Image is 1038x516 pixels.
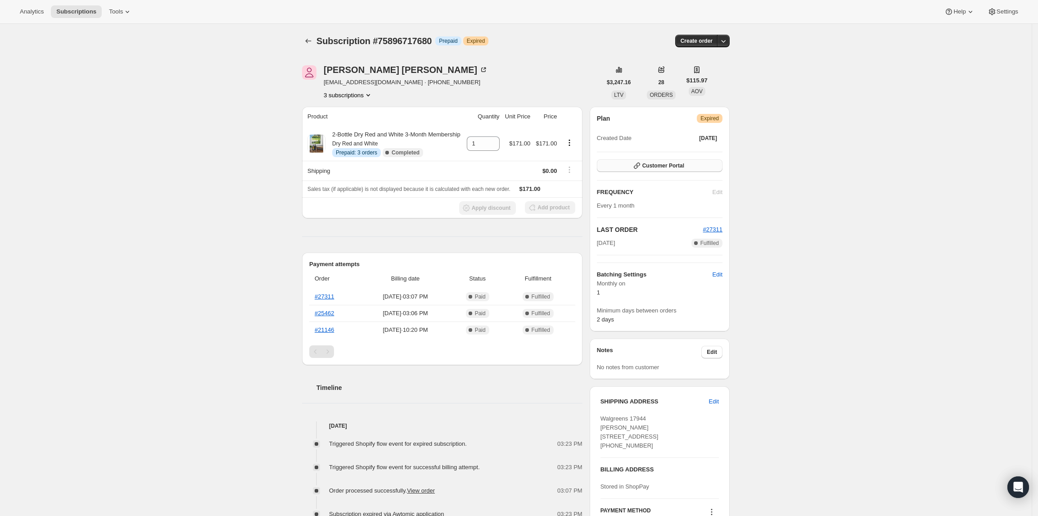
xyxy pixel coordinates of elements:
span: Fulfilled [700,240,719,247]
small: Dry Red and White [332,140,378,147]
span: 28 [658,79,664,86]
th: Unit Price [502,107,533,127]
span: Prepaid [439,37,457,45]
span: Subscription #75896717680 [316,36,432,46]
span: Customer Portal [642,162,684,169]
span: Billing date [362,274,449,283]
span: Paid [475,310,486,317]
h2: FREQUENCY [597,188,713,197]
span: Created Date [597,134,632,143]
span: Completed [392,149,420,156]
span: $171.00 [536,140,557,147]
span: Monthly on [597,279,722,288]
span: 03:07 PM [557,486,582,495]
span: Paid [475,293,486,300]
h3: SHIPPING ADDRESS [600,397,709,406]
button: 28 [653,76,669,89]
button: Edit [707,267,728,282]
span: Walgreens 17944 [PERSON_NAME] [STREET_ADDRESS] [PHONE_NUMBER] [600,415,659,449]
h6: Batching Settings [597,270,713,279]
span: 2 days [597,316,614,323]
span: LTV [614,92,623,98]
button: #27311 [703,225,722,234]
span: $171.00 [509,140,530,147]
th: Price [533,107,560,127]
button: Product actions [324,91,373,100]
span: Edit [707,349,717,356]
button: $3,247.16 [601,76,636,89]
span: Edit [713,270,722,279]
span: 1 [597,289,600,296]
div: Open Intercom Messenger [1007,476,1029,498]
button: Create order [675,35,718,47]
span: $3,247.16 [607,79,631,86]
span: Subscriptions [56,8,96,15]
div: 2-Bottle Dry Red and White 3-Month Membership [325,130,460,157]
h3: BILLING ADDRESS [600,465,719,474]
span: Every 1 month [597,202,635,209]
span: Jana Raymond [302,65,316,80]
span: Expired [700,115,719,122]
span: Paid [475,326,486,334]
span: $115.97 [686,76,708,85]
span: Fulfillment [506,274,570,283]
a: #27311 [315,293,334,300]
span: Triggered Shopify flow event for expired subscription. [329,440,467,447]
span: Order processed successfully. [329,487,435,494]
a: #21146 [315,326,334,333]
span: Fulfilled [532,293,550,300]
a: #27311 [703,226,722,233]
button: Tools [104,5,137,18]
span: Edit [709,397,719,406]
button: Analytics [14,5,49,18]
h2: Timeline [316,383,582,392]
span: [DATE] · 03:06 PM [362,309,449,318]
span: $0.00 [542,167,557,174]
span: Tools [109,8,123,15]
span: Triggered Shopify flow event for successful billing attempt. [329,464,480,471]
th: Product [302,107,464,127]
th: Order [309,269,360,289]
span: Create order [681,37,713,45]
span: Expired [467,37,485,45]
span: ORDERS [650,92,672,98]
a: #25462 [315,310,334,317]
button: Subscriptions [51,5,102,18]
span: [DATE] · 03:07 PM [362,292,449,301]
span: 03:23 PM [557,439,582,448]
span: Settings [997,8,1018,15]
span: [DATE] · 10:20 PM [362,326,449,335]
span: Fulfilled [532,326,550,334]
th: Quantity [464,107,502,127]
span: Prepaid: 3 orders [336,149,377,156]
span: $171.00 [519,186,541,192]
span: Help [953,8,966,15]
span: Fulfilled [532,310,550,317]
th: Shipping [302,161,464,181]
button: Settings [982,5,1024,18]
span: Status [454,274,501,283]
span: Minimum days between orders [597,306,722,315]
span: [DATE] [699,135,717,142]
h2: Payment attempts [309,260,575,269]
button: Subscriptions [302,35,315,47]
h3: Notes [597,346,702,358]
span: AOV [691,88,703,95]
div: [PERSON_NAME] [PERSON_NAME] [324,65,488,74]
span: Sales tax (if applicable) is not displayed because it is calculated with each new order. [307,186,510,192]
span: [DATE] [597,239,615,248]
span: [EMAIL_ADDRESS][DOMAIN_NAME] · [PHONE_NUMBER] [324,78,488,87]
h4: [DATE] [302,421,582,430]
button: Customer Portal [597,159,722,172]
button: Edit [704,394,724,409]
a: View order [407,487,435,494]
h2: Plan [597,114,610,123]
button: [DATE] [694,132,722,145]
span: 03:23 PM [557,463,582,472]
h2: LAST ORDER [597,225,703,234]
button: Shipping actions [562,165,577,175]
button: Edit [701,346,722,358]
span: Analytics [20,8,44,15]
button: Help [939,5,980,18]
